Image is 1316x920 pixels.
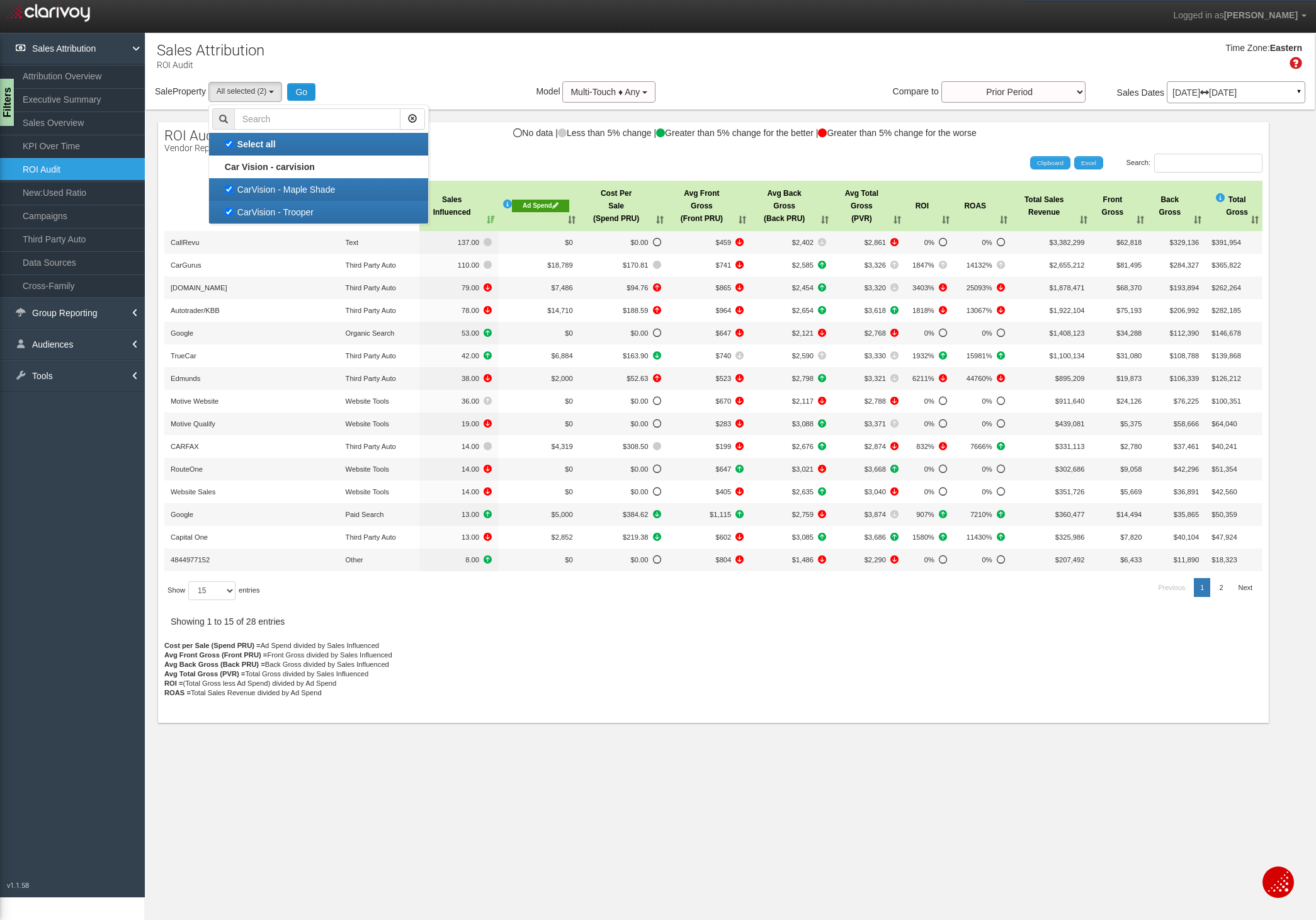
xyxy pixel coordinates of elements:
a: CarVision - Maple Shade [209,178,428,201]
span: -18.00 [426,281,492,294]
th: Cost Per Sale (Spend PRU): activate to sort column ascending [579,181,667,231]
h1: Sales Attribution [157,42,264,59]
span: $2,000 [552,375,573,382]
span: Website Tools [346,488,389,496]
span: $911,640 [1055,397,1085,405]
span: -1756 [674,440,744,453]
span: Other [346,556,363,564]
span: -364 [674,236,744,249]
span: Google [171,329,193,337]
span: -182 [839,327,899,339]
span: +450 [756,417,826,430]
strong: Cost per Sale (Spend PRU) = [164,642,261,649]
span: -13 [839,349,899,362]
span: -8 [839,508,899,521]
span: No Data to compare% [911,327,947,339]
span: Sales [1117,88,1139,98]
span: Motive Qualify [171,420,215,428]
span: +0.00 [586,259,661,271]
a: Logged in as[PERSON_NAME] [1164,1,1316,31]
span: -53 [756,236,826,249]
span: Google [171,511,193,518]
span: -16.00 [426,304,492,317]
span: No Data to compare [586,236,661,249]
span: -1540% [960,304,1005,317]
span: +468 [839,531,899,543]
span: +10.00 [426,349,492,362]
span: $50,359 [1211,511,1237,518]
span: Third Party Auto [346,443,396,450]
span: $1,878,471 [1050,284,1085,292]
span: -2640 [839,554,899,566]
span: +1430% [960,531,1005,543]
span: $112,390 [1170,329,1200,337]
span: Capital One [171,533,208,541]
span: 4844977152 [171,556,210,564]
span: $365,822 [1211,261,1241,269]
span: +293 [839,463,899,475]
span: $0 [565,397,572,405]
span: $58,666 [1174,420,1199,428]
span: No Data to compare% [960,236,1005,249]
button: Multi-Touch ♦ Any [562,81,655,103]
span: $439,081 [1055,420,1085,428]
span: $100,351 [1211,397,1241,405]
span: $2,852 [552,533,573,541]
span: $2,780 [1120,443,1142,450]
span: -417 [839,236,899,249]
span: $0 [565,239,572,246]
span: $284,327 [1170,261,1200,269]
label: CarVision - Trooper [212,204,425,220]
span: -1512% [911,372,947,385]
div: Showing 1 to 15 of 28 entries [164,611,291,637]
span: -21 [674,349,744,362]
span: $62,818 [1116,239,1142,246]
span: -91 [674,304,744,317]
span: $47,924 [1211,533,1237,541]
span: $206,992 [1170,307,1200,314]
input: Search: [1154,154,1262,173]
a: 2 [1213,578,1229,597]
span: $331,113 [1055,443,1085,450]
span: -145 [756,327,826,339]
span: CARFAX [171,443,199,450]
a: Clipboard [1030,156,1070,170]
span: $351,726 [1055,488,1085,496]
span: $895,209 [1055,375,1085,382]
span: -1.00 [426,463,492,475]
span: Third Party Auto [346,533,396,541]
span: No Data to compare% [911,417,947,430]
span: Organic Search [346,329,395,337]
span: No Data to compare [586,463,661,475]
span: -270 [674,281,744,294]
th: : activate to sort column ascending [164,181,339,231]
span: Paid Search [346,511,384,518]
span: -396 [674,372,744,385]
span: $68,370 [1116,284,1142,292]
span: $5,000 [552,511,573,518]
span: +848% [960,440,1005,453]
span: +370 [756,486,826,498]
span: No Data to compare% [960,554,1005,566]
span: Excel [1081,159,1096,166]
span: CallRevu [171,239,199,246]
span: No Data to compare% [911,395,947,407]
span: +9.15 [586,372,661,385]
span: Third Party Auto [346,307,396,314]
span: $64,040 [1211,420,1237,428]
span: Motive Website [171,397,218,405]
span: -1.00 [426,486,492,498]
span: -587 [839,395,899,407]
span: +457 [674,508,744,521]
th: Avg BackGross (Back PRU): activate to sort column ascending [750,181,832,231]
span: +4.00 [426,327,492,339]
span: $35,865 [1174,511,1199,518]
span: +705 [674,463,744,475]
label: Search: [1126,154,1263,173]
span: $329,136 [1170,239,1200,246]
span: Website Tools [346,465,389,473]
span: $9,058 [1120,465,1142,473]
span: $146,678 [1211,329,1241,337]
span: Multi-Touch ♦ Any [570,87,640,97]
span: -231% [911,304,947,317]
